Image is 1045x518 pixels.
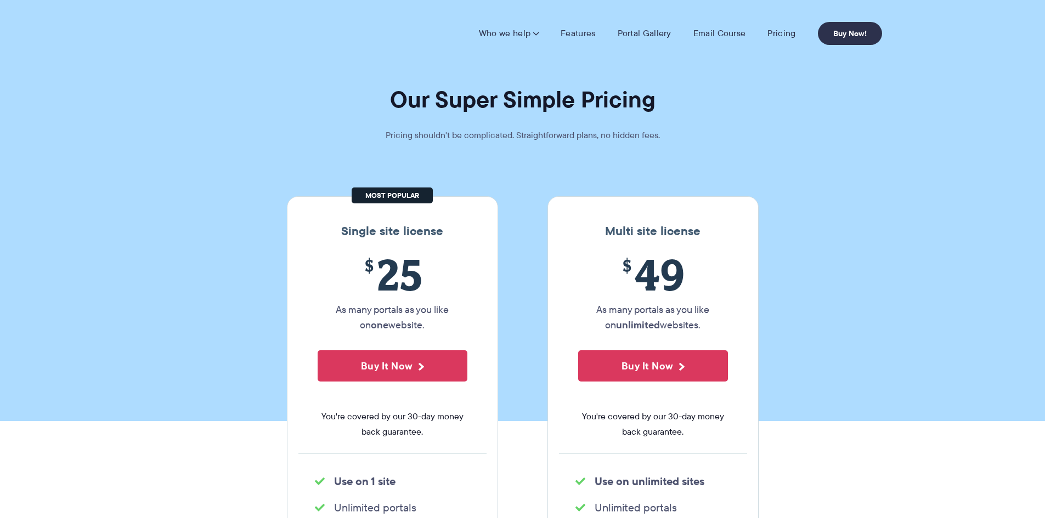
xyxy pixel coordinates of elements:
span: 49 [578,249,728,299]
strong: unlimited [616,317,660,332]
button: Buy It Now [578,350,728,382]
p: As many portals as you like on websites. [578,302,728,333]
span: You're covered by our 30-day money back guarantee. [318,409,467,440]
span: You're covered by our 30-day money back guarantee. [578,409,728,440]
li: Unlimited portals [575,500,731,515]
a: Who we help [479,28,539,39]
strong: Use on unlimited sites [595,473,704,489]
li: Unlimited portals [315,500,470,515]
a: Buy Now! [818,22,882,45]
a: Portal Gallery [618,28,671,39]
strong: one [371,317,388,332]
button: Buy It Now [318,350,467,382]
p: As many portals as you like on website. [318,302,467,333]
h3: Multi site license [559,224,747,238]
a: Features [561,28,595,39]
p: Pricing shouldn't be complicated. Straightforward plans, no hidden fees. [358,128,687,143]
strong: Use on 1 site [334,473,396,489]
a: Email Course [693,28,746,39]
h3: Single site license [298,224,487,238]
a: Pricing [767,28,795,39]
span: 25 [318,249,467,299]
